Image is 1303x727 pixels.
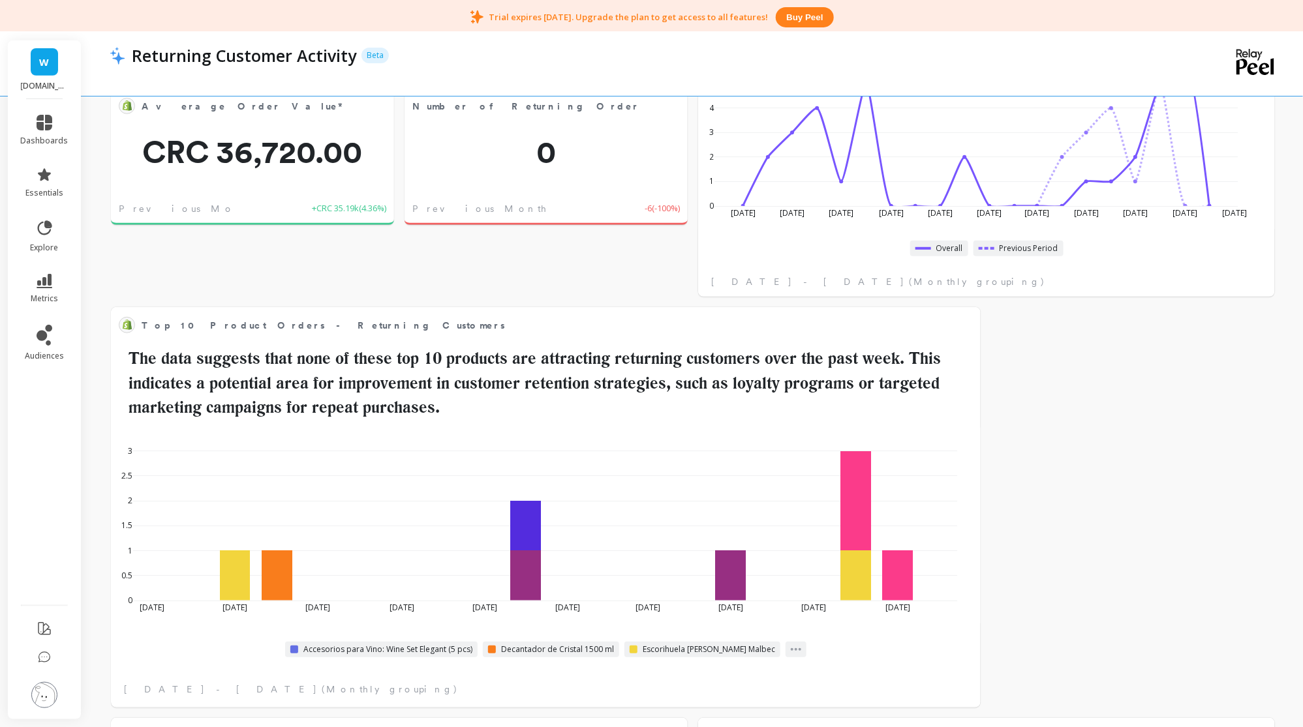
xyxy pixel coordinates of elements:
span: Overall [936,243,963,254]
span: 0 [405,136,688,168]
span: metrics [31,293,58,304]
span: W [40,55,50,70]
img: profile picture [31,682,57,708]
span: (Monthly grouping) [322,683,458,696]
span: Escorihuela [PERSON_NAME] Malbec [643,644,775,655]
span: Decantador de Cristal 1500 ml [501,644,614,655]
span: Accesorios para Vino: Wine Set Elegant (5 pcs) [303,644,472,655]
h2: The data suggests that none of these top 10 products are attracting returning customers over the ... [119,346,973,420]
span: +CRC 35.19k ( 4.36% ) [312,202,386,215]
span: Previous Month [412,202,548,215]
button: Buy peel [776,7,833,27]
span: Top 10 Product Orders - Returning Customers [142,316,931,334]
span: audiences [25,351,64,361]
p: Trial expires [DATE]. Upgrade the plan to get access to all features! [489,11,768,23]
span: (Monthly grouping) [909,275,1045,288]
span: Previous Period [1000,243,1058,254]
span: Previous Month [119,202,254,215]
span: [DATE] - [DATE] [711,275,905,288]
p: Beta [361,48,389,63]
p: Wain.cr [21,81,69,91]
span: dashboards [21,136,69,146]
p: Returning Customer Activity [132,44,356,67]
img: header icon [110,46,125,65]
span: explore [31,243,59,253]
span: Top 10 Product Orders - Returning Customers [142,319,505,333]
span: [DATE] - [DATE] [124,683,318,696]
span: essentials [25,188,63,198]
span: CRC 36,720.00 [111,136,394,168]
span: -6 ( -100% ) [645,202,680,215]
